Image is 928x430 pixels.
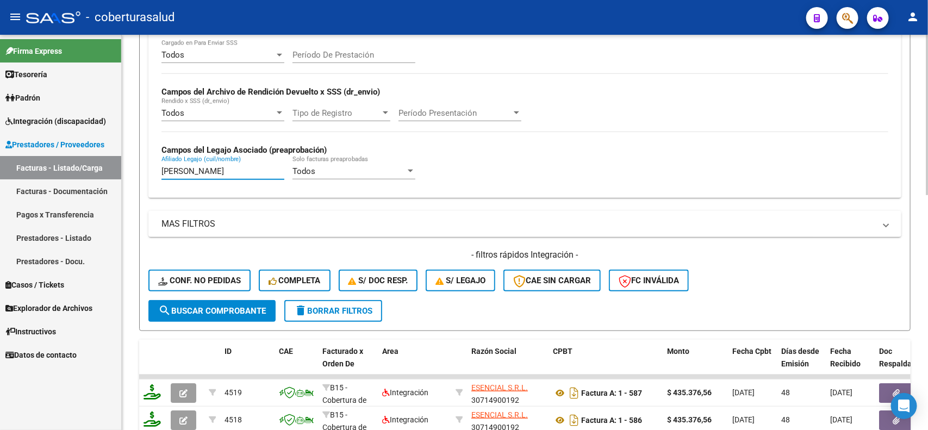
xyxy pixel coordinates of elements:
[279,347,293,356] span: CAE
[294,306,372,316] span: Borrar Filtros
[906,10,919,23] mat-icon: person
[292,166,315,176] span: Todos
[294,304,307,317] mat-icon: delete
[382,347,398,356] span: Area
[549,340,663,388] datatable-header-cell: CPBT
[781,388,790,397] span: 48
[148,270,251,291] button: Conf. no pedidas
[148,300,276,322] button: Buscar Comprobante
[781,347,819,368] span: Días desde Emisión
[158,276,241,285] span: Conf. no pedidas
[471,383,528,392] span: ESENCIAL S.R.L.
[339,270,418,291] button: S/ Doc Resp.
[830,347,861,368] span: Fecha Recibido
[663,340,728,388] datatable-header-cell: Monto
[553,347,572,356] span: CPBT
[322,347,363,368] span: Facturado x Orden De
[567,412,581,429] i: Descargar documento
[619,276,679,285] span: FC Inválida
[435,276,485,285] span: S/ legajo
[158,304,171,317] mat-icon: search
[5,349,77,361] span: Datos de contacto
[830,415,852,424] span: [DATE]
[513,276,591,285] span: CAE SIN CARGAR
[830,388,852,397] span: [DATE]
[567,384,581,402] i: Descargar documento
[667,415,712,424] strong: $ 435.376,56
[9,10,22,23] mat-icon: menu
[5,302,92,314] span: Explorador de Archivos
[86,5,175,29] span: - coberturasalud
[5,326,56,338] span: Instructivos
[161,87,380,97] strong: Campos del Archivo de Rendición Devuelto x SSS (dr_envio)
[581,416,642,425] strong: Factura A: 1 - 586
[891,393,917,419] div: Open Intercom Messenger
[5,45,62,57] span: Firma Express
[732,388,755,397] span: [DATE]
[467,340,549,388] datatable-header-cell: Razón Social
[5,115,106,127] span: Integración (discapacidad)
[781,415,790,424] span: 48
[826,340,875,388] datatable-header-cell: Fecha Recibido
[161,145,327,155] strong: Campos del Legajo Asociado (preaprobación)
[292,108,381,118] span: Tipo de Registro
[398,108,512,118] span: Período Presentación
[148,211,901,237] mat-expansion-panel-header: MAS FILTROS
[378,340,451,388] datatable-header-cell: Area
[5,92,40,104] span: Padrón
[667,347,689,356] span: Monto
[426,270,495,291] button: S/ legajo
[667,388,712,397] strong: $ 435.376,56
[5,279,64,291] span: Casos / Tickets
[879,347,928,368] span: Doc Respaldatoria
[161,108,184,118] span: Todos
[732,415,755,424] span: [DATE]
[5,68,47,80] span: Tesorería
[225,415,242,424] span: 4518
[220,340,275,388] datatable-header-cell: ID
[382,388,428,397] span: Integración
[322,383,366,417] span: B15 - Cobertura de Salud
[275,340,318,388] datatable-header-cell: CAE
[503,270,601,291] button: CAE SIN CARGAR
[5,139,104,151] span: Prestadores / Proveedores
[161,218,875,230] mat-panel-title: MAS FILTROS
[148,249,901,261] h4: - filtros rápidos Integración -
[777,340,826,388] datatable-header-cell: Días desde Emisión
[471,382,544,404] div: 30714900192
[161,50,184,60] span: Todos
[732,347,771,356] span: Fecha Cpbt
[382,415,428,424] span: Integración
[728,340,777,388] datatable-header-cell: Fecha Cpbt
[581,389,642,397] strong: Factura A: 1 - 587
[225,388,242,397] span: 4519
[269,276,321,285] span: Completa
[471,347,516,356] span: Razón Social
[259,270,331,291] button: Completa
[284,300,382,322] button: Borrar Filtros
[609,270,689,291] button: FC Inválida
[158,306,266,316] span: Buscar Comprobante
[318,340,378,388] datatable-header-cell: Facturado x Orden De
[348,276,408,285] span: S/ Doc Resp.
[471,410,528,419] span: ESENCIAL S.R.L.
[225,347,232,356] span: ID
